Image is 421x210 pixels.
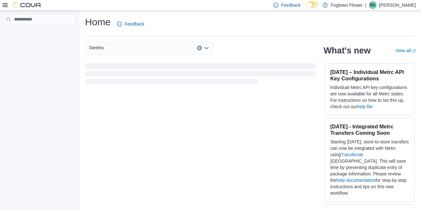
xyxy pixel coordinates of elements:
span: Feedback [125,21,144,27]
input: Dark Mode [306,2,319,8]
h2: What's new [324,45,370,56]
p: [PERSON_NAME] [379,1,416,9]
span: RA [370,1,376,9]
p: | [365,1,366,9]
button: Clear input [197,45,202,51]
h1: Home [85,16,111,28]
h3: [DATE] - Integrated Metrc Transfers Coming Soon [330,123,409,136]
p: Starting [DATE], store-to-store transfers can now be integrated with Metrc using in [GEOGRAPHIC_D... [330,139,409,196]
span: Feedback [281,2,300,8]
a: help file [357,104,372,109]
h3: [DATE] – Individual Metrc API Key Configurations [330,69,409,82]
a: Transfers [341,152,360,157]
p: Fogtown Flower [331,1,363,9]
p: Individual Metrc API key configurations are now available for all Metrc states. For instructions ... [330,84,409,110]
button: Open list of options [204,45,209,51]
a: help documentation [337,178,376,183]
span: Loading [85,65,316,85]
img: Cova [13,2,42,8]
nav: Complex example [4,26,75,41]
a: Feedback [114,18,147,30]
span: Steeles [89,44,104,52]
div: Ryan Alves [369,1,377,9]
a: View allExternal link [395,48,416,53]
svg: External link [412,49,416,53]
